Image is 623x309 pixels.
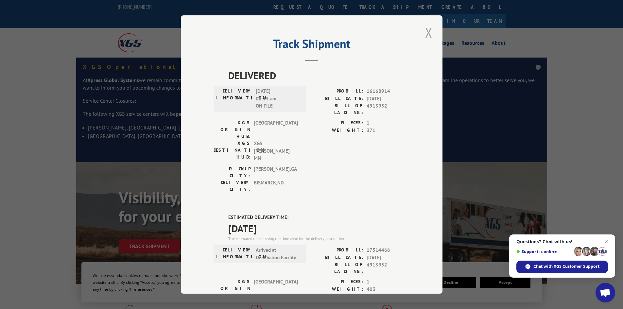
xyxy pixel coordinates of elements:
span: 4913952 [367,102,410,116]
span: [DATE] 08:15 am ON FILE [256,88,300,110]
label: PIECES: [312,119,363,127]
span: Questions? Chat with us! [516,239,608,244]
label: BILL OF LADING: [312,102,363,116]
label: BILL DATE: [312,95,363,103]
label: XGS DESTINATION HUB: [214,140,251,162]
span: [GEOGRAPHIC_DATA] [254,278,298,299]
label: ESTIMATED DELIVERY TIME: [228,214,410,221]
span: [DATE] [367,254,410,262]
label: PROBILL: [312,247,363,254]
h2: Track Shipment [214,39,410,52]
span: 16168914 [367,88,410,95]
span: 371 [367,127,410,134]
span: 4913952 [367,261,410,275]
label: DELIVERY INFORMATION: [216,247,252,261]
label: BILL OF LADING: [312,261,363,275]
span: 17514466 [367,247,410,254]
a: Open chat [596,283,615,302]
span: [DATE] [228,221,410,236]
button: Close modal [423,24,434,42]
label: WEIGHT: [312,127,363,134]
label: DELIVERY INFORMATION: [216,88,252,110]
span: Chat with XGS Customer Support [516,261,608,273]
label: DELIVERY CITY: [214,179,251,193]
label: PROBILL: [312,88,363,95]
span: [PERSON_NAME] , GA [254,165,298,179]
span: BISMARCK , ND [254,179,298,193]
label: PIECES: [312,278,363,286]
span: [DATE] [367,95,410,103]
span: 1 [367,278,410,286]
span: Arrived at Destination Facility [256,247,300,261]
div: The estimated time is using the time zone for the delivery destination. [228,236,410,242]
label: WEIGHT: [312,286,363,293]
span: XGS [PERSON_NAME] MN [254,140,298,162]
label: PICKUP CITY: [214,165,251,179]
span: Support is online [516,249,571,254]
label: XGS ORIGIN HUB: [214,278,251,299]
span: 1 [367,119,410,127]
label: BILL DATE: [312,254,363,262]
span: DELIVERED [228,68,410,83]
span: [GEOGRAPHIC_DATA] [254,119,298,140]
span: 403 [367,286,410,293]
span: Chat with XGS Customer Support [533,264,599,269]
label: XGS ORIGIN HUB: [214,119,251,140]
